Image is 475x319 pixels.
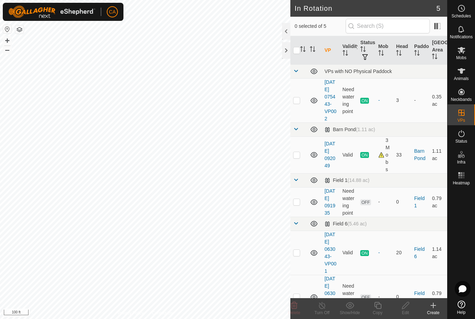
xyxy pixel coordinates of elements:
span: Delete [288,310,300,315]
a: [DATE] 092049 [324,141,335,168]
div: Copy [364,310,392,316]
button: + [3,37,11,45]
img: Gallagher Logo [8,6,95,18]
a: Contact Us [152,310,172,316]
span: VPs [457,118,465,122]
a: [DATE] 075443-VP002 [324,79,336,121]
span: (5.46 ac) [347,221,367,226]
td: 1.11 ac [429,136,447,173]
span: (1.11 ac) [356,127,375,132]
th: Status [357,36,376,65]
td: 20 [393,231,411,275]
a: [DATE] 063043-VP002 [324,276,336,318]
span: ON [360,152,369,158]
a: Barn Pond [414,148,426,161]
span: (14.88 ac) [347,177,369,183]
div: - [378,293,391,301]
p-sorticon: Activate to sort [343,51,348,57]
div: Field 1 [324,177,369,183]
div: - [378,97,391,104]
td: Need watering point [340,78,358,122]
td: 0.35 ac [429,78,447,122]
button: Map Layers [15,25,24,34]
h2: In Rotation [295,4,436,13]
div: VPs with NO Physical Paddock [324,69,444,74]
p-sorticon: Activate to sort [414,51,420,57]
button: Reset Map [3,25,11,33]
td: Valid [340,136,358,173]
a: Field 1 [414,196,425,208]
td: 0.79 ac [429,187,447,217]
a: Field 6 [414,290,425,303]
span: Help [457,310,466,314]
span: Mobs [456,56,466,60]
div: Show/Hide [336,310,364,316]
td: 0 [393,275,411,319]
input: Search (S) [346,19,430,33]
span: ON [360,250,369,256]
span: Animals [454,77,469,81]
span: Status [455,139,467,143]
span: ON [360,98,369,104]
th: [GEOGRAPHIC_DATA] Area [429,36,447,65]
td: - [411,78,429,122]
th: Mob [376,36,394,65]
th: Head [393,36,411,65]
div: 3 Mobs [378,137,391,173]
span: 5 [436,3,440,14]
span: OFF [360,199,371,205]
div: Turn Off [308,310,336,316]
td: 0 [393,187,411,217]
th: VP [322,36,340,65]
span: Heatmap [453,181,470,185]
td: Need watering point [340,275,358,319]
p-sorticon: Activate to sort [310,47,315,53]
a: Field 6 [414,246,425,259]
a: Help [448,298,475,317]
div: Create [419,310,447,316]
div: Field 6 [324,221,367,227]
td: 33 [393,136,411,173]
div: Barn Pond [324,127,375,133]
span: Notifications [450,35,473,39]
a: [DATE] 091935 [324,188,335,216]
span: OFF [360,294,371,300]
div: - [378,249,391,256]
td: Valid [340,231,358,275]
p-sorticon: Activate to sort [396,51,402,57]
p-sorticon: Activate to sort [432,55,437,60]
th: Paddock [411,36,429,65]
span: Infra [457,160,465,164]
td: Need watering point [340,187,358,217]
td: 0.79 ac [429,275,447,319]
div: - [378,198,391,206]
span: 0 selected of 5 [295,23,345,30]
div: Edit [392,310,419,316]
td: 3 [393,78,411,122]
button: – [3,46,11,54]
a: Privacy Policy [118,310,144,316]
p-sorticon: Activate to sort [300,47,306,53]
th: Validity [340,36,358,65]
td: 1.14 ac [429,231,447,275]
span: Neckbands [451,97,472,102]
span: CA [109,8,115,16]
p-sorticon: Activate to sort [378,51,384,57]
span: Schedules [451,14,471,18]
p-sorticon: Activate to sort [360,47,366,53]
a: [DATE] 063043-VP001 [324,232,336,274]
